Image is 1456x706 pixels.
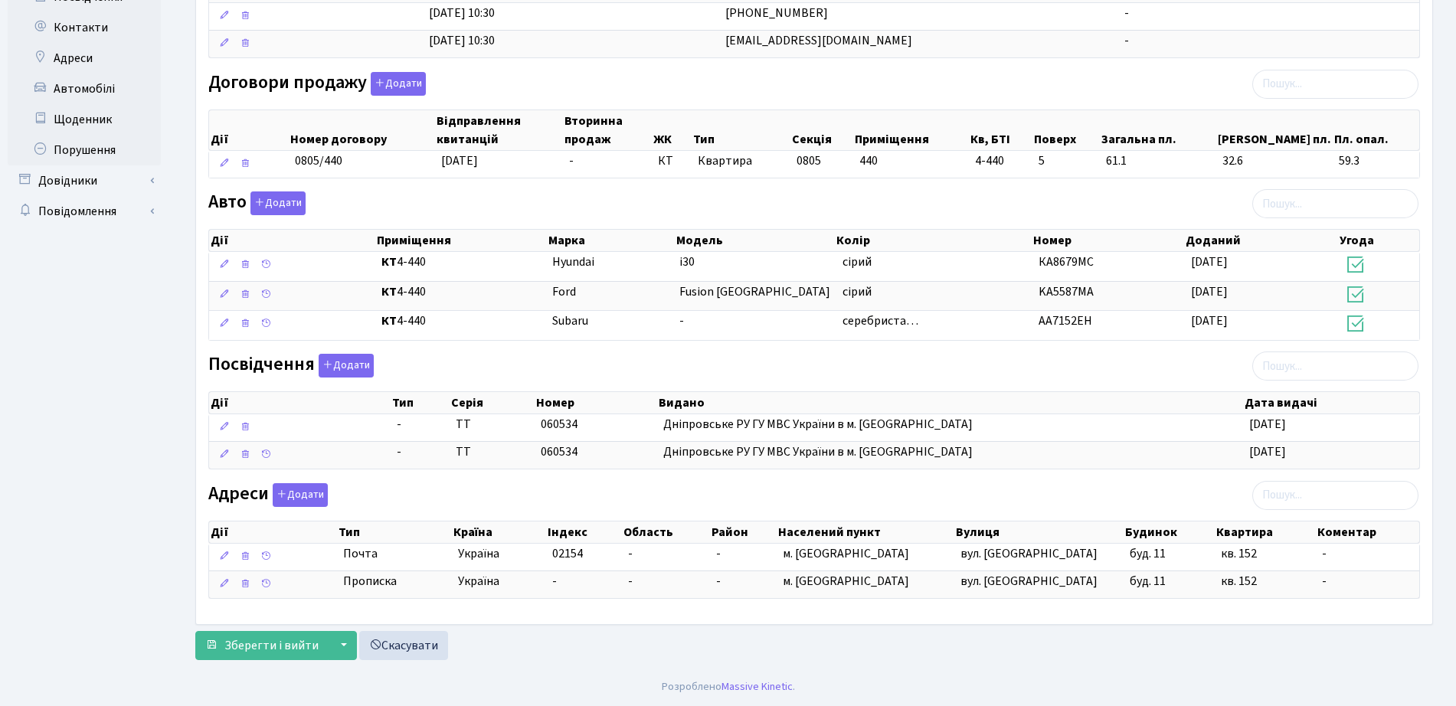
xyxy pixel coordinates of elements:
th: Марка [547,230,674,251]
span: 02154 [552,545,583,562]
th: Відправлення квитанцій [435,110,563,150]
span: Прописка [343,573,397,590]
b: КТ [381,253,397,270]
span: [DATE] [1249,443,1286,460]
span: Hyundai [552,253,594,270]
span: вул. [GEOGRAPHIC_DATA] [960,573,1098,590]
span: - [716,573,721,590]
span: м. [GEOGRAPHIC_DATA] [783,545,909,562]
a: Щоденник [8,104,161,135]
th: Країна [452,521,546,543]
span: - [1322,545,1327,562]
th: Доданий [1184,230,1339,251]
span: сірий [843,283,872,300]
th: Населений пункт [777,521,954,543]
th: Угода [1338,230,1419,251]
span: - [679,312,684,329]
button: Договори продажу [371,72,426,96]
span: 0805 [797,152,821,169]
th: Поверх [1032,110,1101,150]
span: КА8679МС [1039,253,1094,270]
th: Пл. опал. [1333,110,1419,150]
span: 59.3 [1339,152,1413,170]
th: Дії [209,230,375,251]
th: Дата видачі [1243,392,1419,413]
a: Порушення [8,135,161,165]
th: Район [710,521,777,543]
span: буд. 11 [1130,573,1166,590]
span: ТТ [456,443,471,460]
span: 440 [859,152,878,169]
span: [DATE] [1191,253,1228,270]
span: - [397,416,443,433]
th: Модель [675,230,835,251]
span: вул. [GEOGRAPHIC_DATA] [960,545,1098,562]
a: Адреси [8,43,161,74]
span: [DATE] [441,152,478,169]
th: Колір [835,230,1032,251]
th: Тип [337,521,452,543]
span: 4-440 [381,253,541,271]
button: Зберегти і вийти [195,631,329,660]
span: - [569,152,574,169]
span: - [1124,5,1129,21]
th: Видано [657,392,1243,413]
span: 32.6 [1222,152,1327,170]
input: Пошук... [1252,481,1418,510]
th: Тип [692,110,790,150]
th: Номер [1032,230,1184,251]
span: Квартира [698,152,784,170]
span: Ford [552,283,576,300]
span: - [397,443,443,461]
b: КТ [381,283,397,300]
span: [DATE] 10:30 [429,5,495,21]
th: Індекс [546,521,622,543]
span: буд. 11 [1130,545,1166,562]
a: Контакти [8,12,161,43]
th: Приміщення [853,110,969,150]
th: Загальна пл. [1100,110,1216,150]
span: Дніпровське РУ ГУ МВС України в м. [GEOGRAPHIC_DATA] [663,443,973,460]
span: 4-440 [381,283,541,301]
span: [EMAIL_ADDRESS][DOMAIN_NAME] [725,32,912,49]
label: Посвідчення [208,354,374,378]
th: Приміщення [375,230,547,251]
th: [PERSON_NAME] пл. [1216,110,1333,150]
span: [DATE] [1249,416,1286,433]
span: Subaru [552,312,588,329]
span: кв. 152 [1221,545,1257,562]
th: Дії [209,392,391,413]
th: Серія [450,392,535,413]
span: 060534 [541,416,577,433]
a: Автомобілі [8,74,161,104]
span: - [716,545,721,562]
th: Секція [790,110,853,150]
label: Договори продажу [208,72,426,96]
span: Україна [458,573,540,590]
th: Номер [535,392,657,413]
span: сірий [843,253,872,270]
button: Авто [250,191,306,215]
label: Авто [208,191,306,215]
span: 060534 [541,443,577,460]
span: Зберегти і вийти [224,637,319,654]
input: Пошук... [1252,70,1418,99]
th: Кв, БТІ [969,110,1032,150]
a: Повідомлення [8,196,161,227]
span: м. [GEOGRAPHIC_DATA] [783,573,909,590]
th: Вулиця [954,521,1124,543]
span: ТТ [456,416,471,433]
th: Область [622,521,710,543]
span: KA5587MA [1039,283,1094,300]
th: Коментар [1316,521,1419,543]
span: 0805/440 [295,152,342,169]
a: Додати [269,480,328,507]
span: i30 [679,253,695,270]
div: Розроблено . [662,678,795,695]
th: Номер договору [289,110,435,150]
th: Квартира [1215,521,1316,543]
input: Пошук... [1252,351,1418,381]
span: Дніпровське РУ ГУ МВС України в м. [GEOGRAPHIC_DATA] [663,416,973,433]
th: Дії [209,110,289,150]
input: Пошук... [1252,189,1418,218]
